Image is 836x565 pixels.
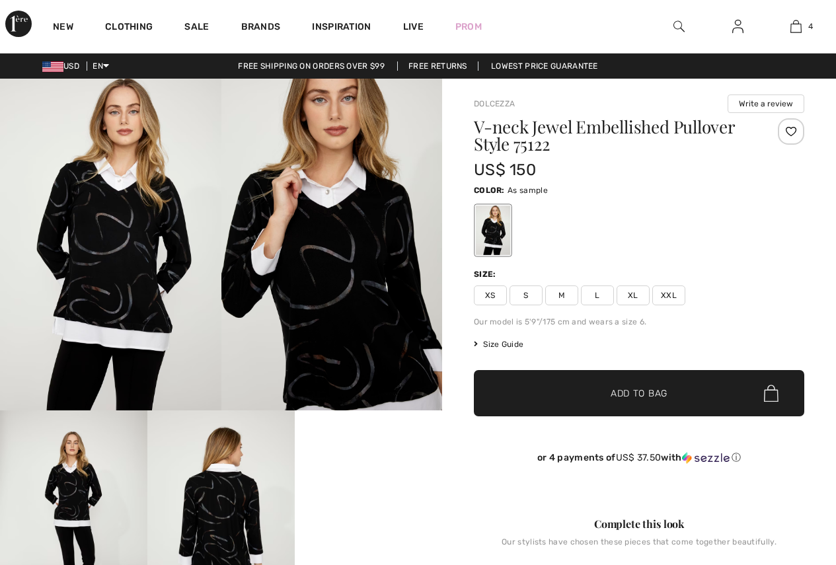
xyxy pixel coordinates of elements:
img: 1ère Avenue [5,11,32,37]
a: New [53,21,73,35]
span: M [545,285,578,305]
span: As sample [508,186,548,195]
div: Our model is 5'9"/175 cm and wears a size 6. [474,316,804,328]
div: Complete this look [474,516,804,532]
a: Live [403,20,424,34]
span: Size Guide [474,338,523,350]
div: As sample [476,206,510,255]
button: Write a review [728,94,804,113]
a: Sale [184,21,209,35]
img: Bag.svg [764,385,779,402]
a: Sign In [722,19,754,35]
a: 4 [767,19,825,34]
span: Add to Bag [611,387,667,400]
img: My Bag [790,19,802,34]
span: 4 [808,20,813,32]
img: search the website [673,19,685,34]
h1: V-neck Jewel Embellished Pullover Style 75122 [474,118,749,153]
div: Size: [474,268,499,280]
a: Dolcezza [474,99,515,108]
span: XS [474,285,507,305]
span: US$ 37.50 [616,452,662,463]
span: US$ 150 [474,161,536,179]
div: or 4 payments ofUS$ 37.50withSezzle Click to learn more about Sezzle [474,452,804,469]
a: Clothing [105,21,153,35]
div: Our stylists have chosen these pieces that come together beautifully. [474,537,804,557]
span: S [510,285,543,305]
span: XXL [652,285,685,305]
img: US Dollar [42,61,63,72]
video: Your browser does not support the video tag. [295,410,442,484]
span: Inspiration [312,21,371,35]
span: Color: [474,186,505,195]
span: USD [42,61,85,71]
span: EN [93,61,109,71]
button: Add to Bag [474,370,804,416]
div: or 4 payments of with [474,452,804,464]
a: Free shipping on orders over $99 [227,61,395,71]
a: Lowest Price Guarantee [480,61,609,71]
a: Prom [455,20,482,34]
img: My Info [732,19,743,34]
a: Free Returns [397,61,478,71]
img: Sezzle [682,452,730,464]
a: Brands [241,21,281,35]
span: XL [617,285,650,305]
span: L [581,285,614,305]
img: V-Neck Jewel Embellished Pullover Style 75122. 2 [221,79,443,410]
